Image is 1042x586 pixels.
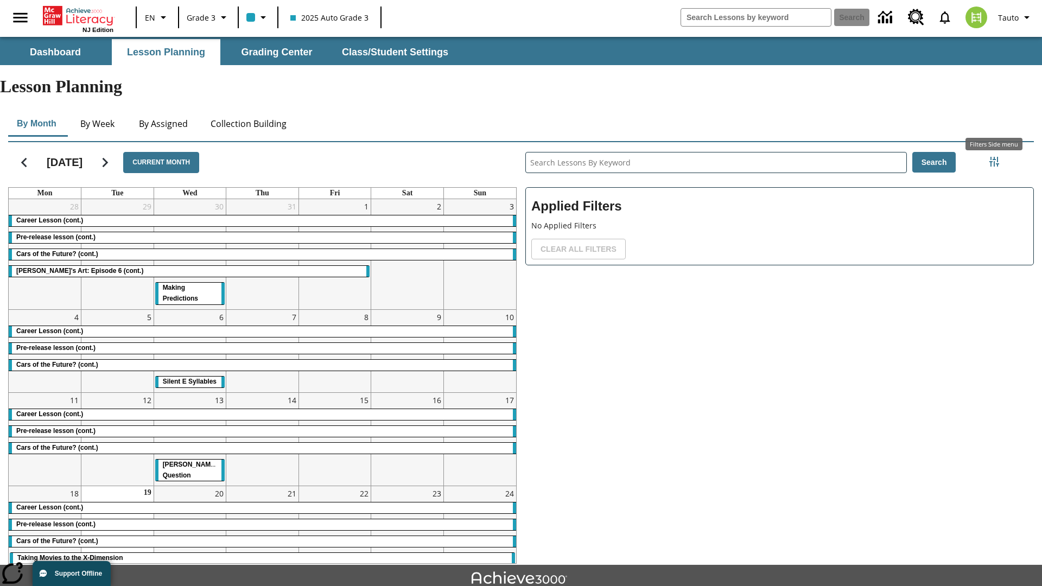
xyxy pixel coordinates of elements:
span: Cars of the Future? (cont.) [16,444,98,451]
span: Career Lesson (cont.) [16,216,83,224]
td: August 7, 2025 [226,309,299,392]
a: August 6, 2025 [217,310,226,324]
span: Cars of the Future? (cont.) [16,361,98,368]
a: Resource Center, Will open in new tab [901,3,931,32]
div: Pre-release lesson (cont.) [9,426,516,437]
a: July 29, 2025 [141,199,154,214]
span: Cars of the Future? (cont.) [16,250,98,258]
div: Taking Movies to the X-Dimension [10,553,515,564]
div: Career Lesson (cont.) [9,502,516,513]
a: August 7, 2025 [290,310,298,324]
td: August 9, 2025 [371,309,444,392]
a: Thursday [253,188,271,199]
a: August 22, 2025 [358,486,371,501]
button: Filters Side menu [983,151,1005,173]
span: Pre-release lesson (cont.) [16,233,96,241]
td: August 15, 2025 [298,392,371,486]
button: Class color is light blue. Change class color [242,8,274,27]
td: August 6, 2025 [154,309,226,392]
a: Wednesday [180,188,199,199]
span: Support Offline [55,570,102,577]
a: August 10, 2025 [503,310,516,324]
button: By Assigned [130,111,196,137]
a: August 20, 2025 [213,486,226,501]
span: Career Lesson (cont.) [16,410,83,418]
td: August 8, 2025 [298,309,371,392]
a: August 15, 2025 [358,393,371,407]
div: Applied Filters [525,187,1034,265]
div: Pre-release lesson (cont.) [9,519,516,530]
button: Next [91,149,119,176]
h2: Applied Filters [531,193,1028,220]
a: August 23, 2025 [430,486,443,501]
div: Joplin's Question [155,460,225,481]
button: Open side menu [4,2,36,34]
span: Grade 3 [187,12,215,23]
button: Support Offline [33,561,111,586]
button: Current Month [123,152,199,173]
a: August 16, 2025 [430,393,443,407]
td: August 14, 2025 [226,392,299,486]
td: July 28, 2025 [9,199,81,309]
div: Making Predictions [155,283,225,304]
div: Career Lesson (cont.) [9,215,516,226]
span: Joplin's Question [163,460,218,479]
td: July 29, 2025 [81,199,154,309]
a: Sunday [472,188,488,199]
div: Cars of the Future? (cont.) [9,249,516,260]
td: August 4, 2025 [9,309,81,392]
button: Grade: Grade 3, Select a grade [182,8,234,27]
input: Search Lessons By Keyword [526,152,906,173]
button: Select a new avatar [959,3,994,31]
a: Saturday [400,188,415,199]
span: Cars of the Future? (cont.) [16,537,98,545]
a: August 12, 2025 [141,393,154,407]
span: Pre-release lesson (cont.) [16,520,96,528]
button: Language: EN, Select a language [140,8,175,27]
div: Cars of the Future? (cont.) [9,536,516,547]
a: Friday [328,188,342,199]
div: Career Lesson (cont.) [9,409,516,420]
button: Grading Center [223,39,331,65]
a: August 19, 2025 [142,486,154,499]
a: July 28, 2025 [68,199,81,214]
p: No Applied Filters [531,220,1028,231]
button: Search [912,152,956,173]
td: August 16, 2025 [371,392,444,486]
button: Profile/Settings [994,8,1038,27]
button: Previous [10,149,38,176]
td: August 3, 2025 [443,199,516,309]
div: Pre-release lesson (cont.) [9,343,516,354]
div: Career Lesson (cont.) [9,326,516,337]
td: August 2, 2025 [371,199,444,309]
a: August 5, 2025 [145,310,154,324]
a: July 30, 2025 [213,199,226,214]
button: Class/Student Settings [333,39,457,65]
a: Monday [35,188,55,199]
div: Cars of the Future? (cont.) [9,443,516,454]
span: Tauto [998,12,1019,23]
span: Making Predictions [163,284,198,302]
div: Cars of the Future? (cont.) [9,360,516,371]
button: Collection Building [202,111,295,137]
button: By Week [71,111,125,137]
span: Pre-release lesson (cont.) [16,427,96,435]
h2: [DATE] [47,156,82,169]
a: August 24, 2025 [503,486,516,501]
a: August 8, 2025 [362,310,371,324]
a: August 11, 2025 [68,393,81,407]
img: avatar image [965,7,987,28]
td: August 1, 2025 [298,199,371,309]
a: August 14, 2025 [285,393,298,407]
td: August 11, 2025 [9,392,81,486]
button: By Month [8,111,65,137]
a: August 4, 2025 [72,310,81,324]
td: August 10, 2025 [443,309,516,392]
span: NJ Edition [82,27,113,33]
div: Filters Side menu [965,138,1022,150]
a: August 17, 2025 [503,393,516,407]
span: Career Lesson (cont.) [16,504,83,511]
a: August 13, 2025 [213,393,226,407]
span: Pre-release lesson (cont.) [16,344,96,352]
span: Taking Movies to the X-Dimension [17,554,123,562]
